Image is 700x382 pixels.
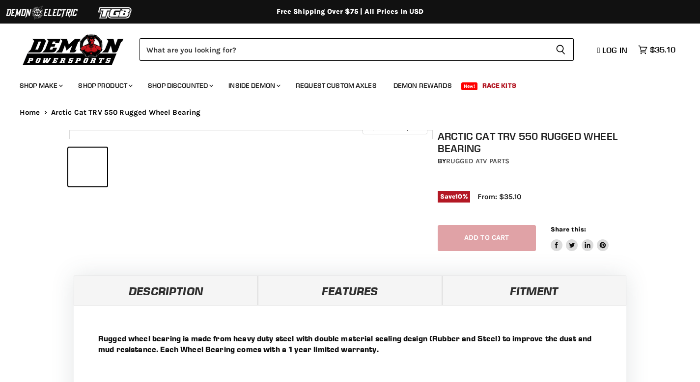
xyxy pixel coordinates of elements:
[12,72,673,96] ul: Main menu
[438,191,470,202] span: Save %
[442,276,626,305] a: Fitment
[386,76,459,96] a: Demon Rewards
[633,43,680,57] a: $35.10
[140,76,219,96] a: Shop Discounted
[79,3,152,22] img: TGB Logo 2
[650,45,675,54] span: $35.10
[98,333,602,355] p: Rugged wheel bearing is made from heavy duty steel with double material sealing design (Rubber an...
[258,276,442,305] a: Features
[12,76,69,96] a: Shop Make
[140,38,574,61] form: Product
[461,82,478,90] span: New!
[602,45,627,55] span: Log in
[475,76,524,96] a: Race Kits
[477,192,521,201] span: From: $35.10
[446,157,509,165] a: Rugged ATV Parts
[455,193,462,200] span: 10
[20,32,127,67] img: Demon Powersports
[551,225,609,251] aside: Share this:
[68,148,107,186] button: IMAGE thumbnail
[51,108,201,117] span: Arctic Cat TRV 550 Rugged Wheel Bearing
[551,226,586,233] span: Share this:
[367,124,422,131] span: Click to expand
[593,46,633,54] a: Log in
[288,76,384,96] a: Request Custom Axles
[71,76,139,96] a: Shop Product
[74,276,258,305] a: Description
[438,156,636,167] div: by
[20,108,40,117] a: Home
[140,38,548,61] input: Search
[5,3,79,22] img: Demon Electric Logo 2
[548,38,574,61] button: Search
[221,76,286,96] a: Inside Demon
[438,130,636,154] h1: Arctic Cat TRV 550 Rugged Wheel Bearing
